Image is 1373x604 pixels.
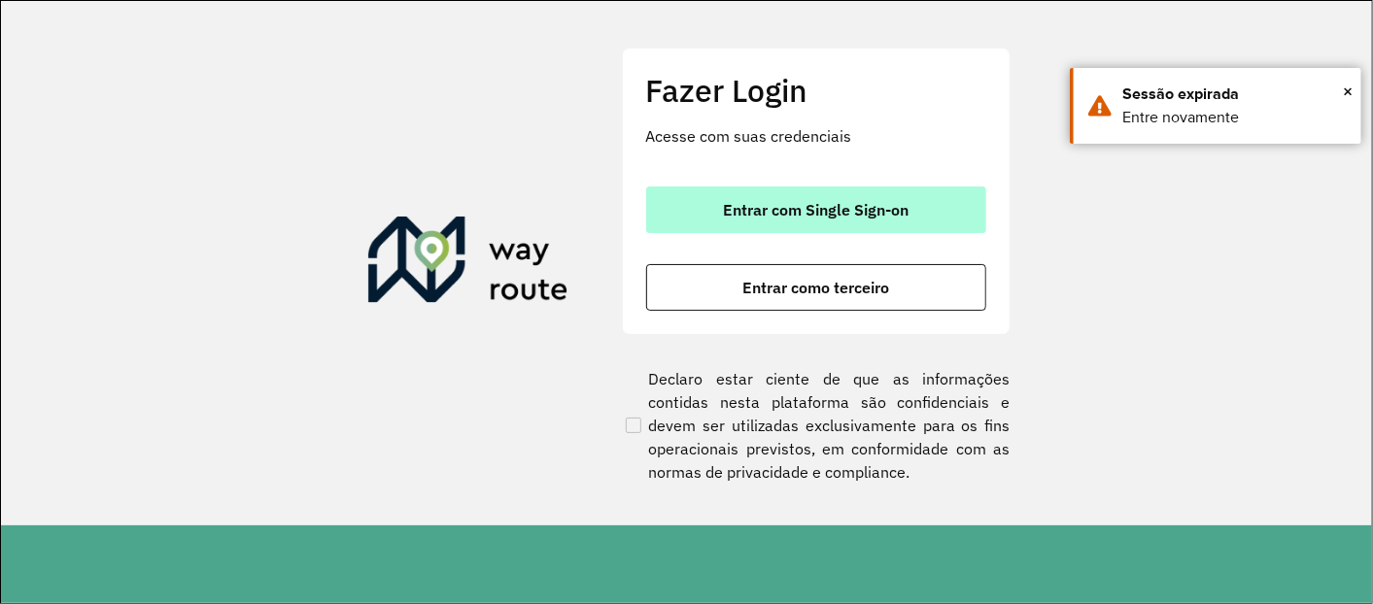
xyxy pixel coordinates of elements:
span: Entrar com Single Sign-on [723,202,909,218]
span: × [1343,77,1353,106]
img: Roteirizador AmbevTech [368,217,568,310]
div: Sessão expirada [1122,83,1347,106]
div: Entre novamente [1122,106,1347,129]
button: Close [1343,77,1353,106]
p: Acesse com suas credenciais [646,124,986,148]
h2: Fazer Login [646,72,986,109]
label: Declaro estar ciente de que as informações contidas nesta plataforma são confidenciais e devem se... [622,367,1011,484]
button: button [646,186,986,233]
button: button [646,264,986,311]
span: Entrar como terceiro [742,280,889,295]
